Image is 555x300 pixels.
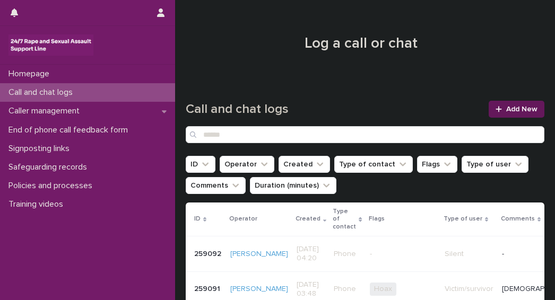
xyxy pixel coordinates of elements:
p: Caller management [4,106,88,116]
input: Search [186,126,544,143]
p: Signposting links [4,144,78,154]
a: [PERSON_NAME] [230,285,288,294]
p: Phone [334,250,361,259]
p: Homepage [4,69,58,79]
p: Type of user [444,213,482,225]
span: Hoax [370,283,396,296]
a: Add New [489,101,544,118]
img: rhQMoQhaT3yELyF149Cw [8,34,93,56]
p: Silent [445,250,493,259]
button: Created [279,156,330,173]
button: ID [186,156,215,173]
h1: Call and chat logs [186,102,482,117]
p: Type of contact [333,206,356,233]
p: End of phone call feedback form [4,125,136,135]
button: Type of user [462,156,528,173]
button: Comments [186,177,246,194]
p: 259092 [194,248,223,259]
p: - [370,250,436,259]
a: [PERSON_NAME] [230,250,288,259]
button: Duration (minutes) [250,177,336,194]
p: [DATE] 04:20 [297,245,325,263]
p: Operator [229,213,257,225]
button: Flags [417,156,457,173]
p: Phone [334,285,361,294]
p: Call and chat logs [4,87,81,98]
p: Safeguarding records [4,162,96,172]
p: Created [296,213,320,225]
p: [DATE] 03:48 [297,280,325,298]
p: - [502,248,506,259]
p: Comments [501,213,535,225]
button: Operator [220,156,274,173]
p: 259091 [194,283,222,294]
button: Type of contact [334,156,413,173]
p: ID [194,213,201,225]
p: Flags [369,213,385,225]
span: Add New [506,105,537,113]
h1: Log a call or chat [186,35,536,53]
p: Policies and processes [4,181,101,191]
p: Victim/survivor [445,285,493,294]
p: Training videos [4,199,72,209]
